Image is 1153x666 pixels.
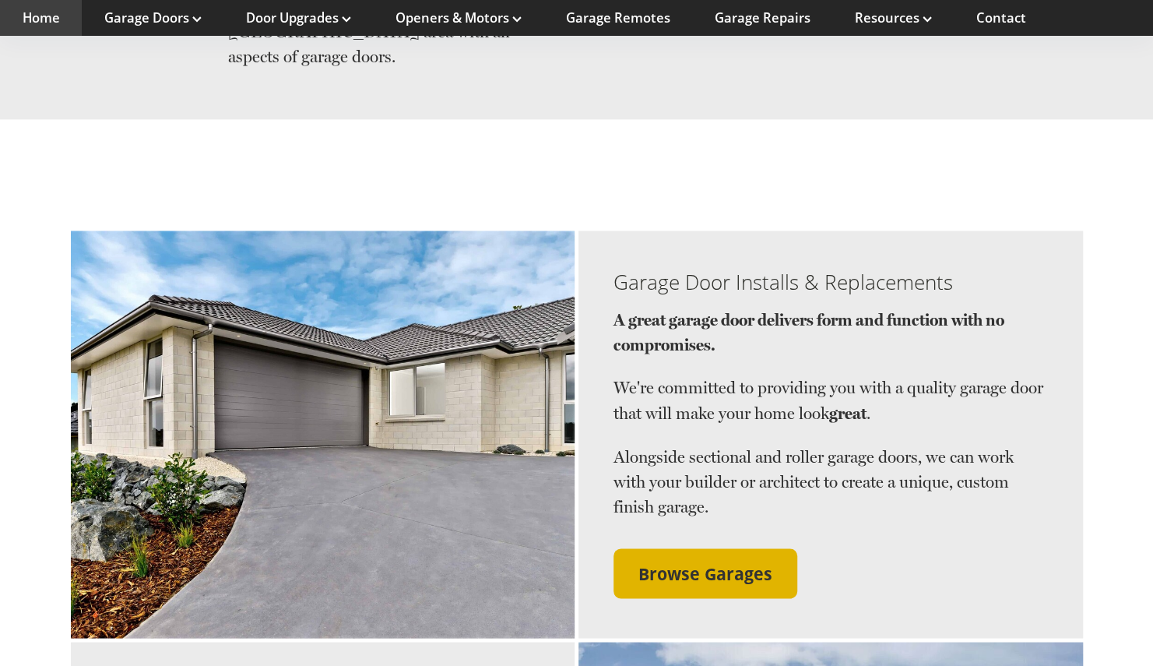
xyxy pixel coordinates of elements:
[613,444,1048,519] p: Alongside sectional and roller garage doors, we can work with your builder or architect to create...
[855,9,932,26] a: Resources
[829,403,867,422] strong: great
[638,563,772,583] span: Browse Garages
[976,9,1026,26] a: Contact
[613,375,1048,444] p: We're committed to providing you with a quality garage door that will make your home look .
[613,270,1048,294] h3: Garage Door Installs & Replacements
[715,9,810,26] a: Garage Repairs
[246,9,351,26] a: Door Upgrades
[395,9,522,26] a: Openers & Motors
[566,9,670,26] a: Garage Remotes
[23,9,60,26] a: Home
[104,9,202,26] a: Garage Doors
[613,310,1004,354] strong: A great garage door delivers form and function with no compromises.
[613,548,797,598] a: Browse Garages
